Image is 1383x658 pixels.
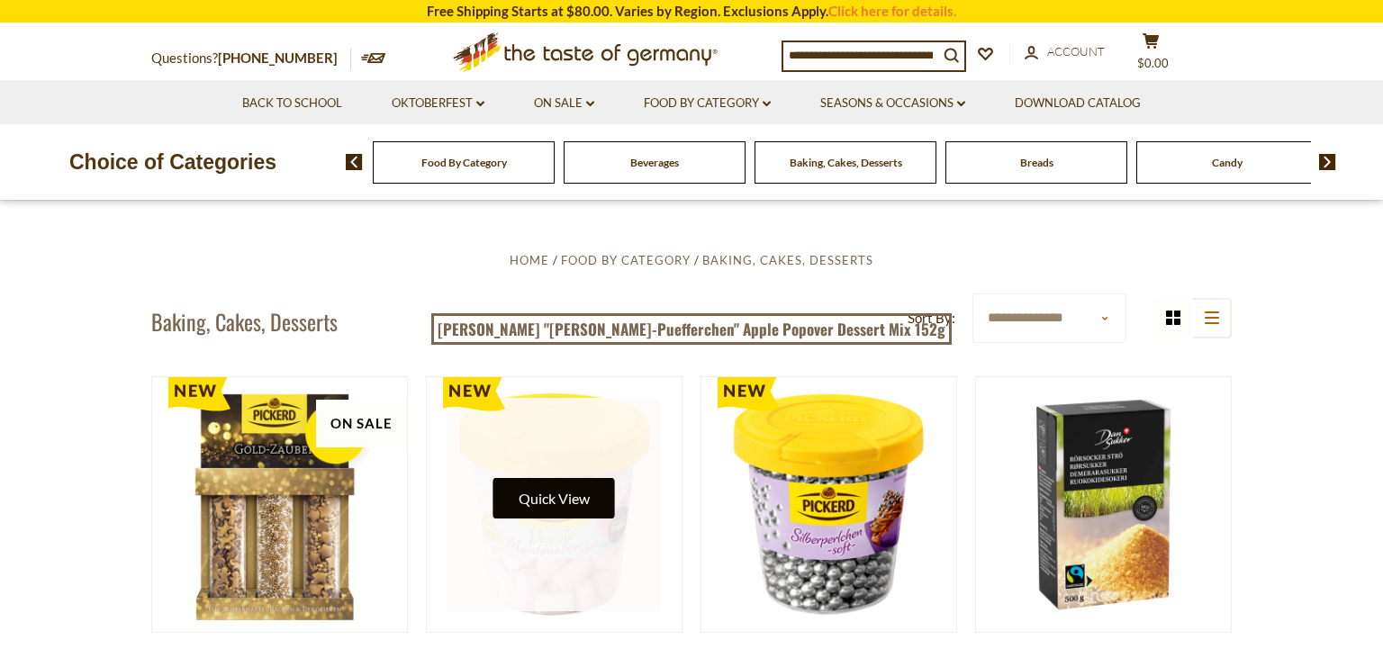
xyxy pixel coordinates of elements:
a: Baking, Cakes, Desserts [790,156,902,169]
span: Account [1047,44,1105,59]
a: Candy [1212,156,1243,169]
a: Food By Category [644,94,771,113]
a: Seasons & Occasions [820,94,965,113]
a: Beverages [630,156,679,169]
label: Sort By: [908,307,955,329]
a: Click here for details. [828,3,956,19]
img: Pickerd Marshmallow Baking Decoration, in Tub, 50g [427,377,682,632]
img: previous arrow [346,154,363,170]
img: Dan Sukker Granulated Danish Brown Raw Sugar, 17.6 oz [976,377,1231,632]
button: Quick View [493,478,615,518]
a: Baking, Cakes, Desserts [702,253,873,267]
p: Questions? [151,47,351,70]
img: next arrow [1319,154,1336,170]
span: $0.00 [1137,56,1169,70]
h1: Baking, Cakes, Desserts [151,308,338,335]
a: Back to School [242,94,342,113]
a: [PHONE_NUMBER] [218,50,338,66]
a: Food By Category [421,156,507,169]
a: Oktoberfest [392,94,484,113]
a: [PERSON_NAME] "[PERSON_NAME]-Puefferchen" Apple Popover Dessert Mix 152g [431,313,953,346]
a: Food By Category [561,253,691,267]
a: Account [1025,42,1105,62]
a: Download Catalog [1015,94,1141,113]
img: Pickerd Silber Pearls Baking Decoration, in Tub, 100g [701,377,956,632]
img: Pickerd "Gold Magic" Sugar Baking Decoration, 3 pack, 70g [152,377,407,632]
a: Breads [1020,156,1053,169]
button: $0.00 [1124,32,1178,77]
a: Home [510,253,549,267]
a: On Sale [534,94,594,113]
